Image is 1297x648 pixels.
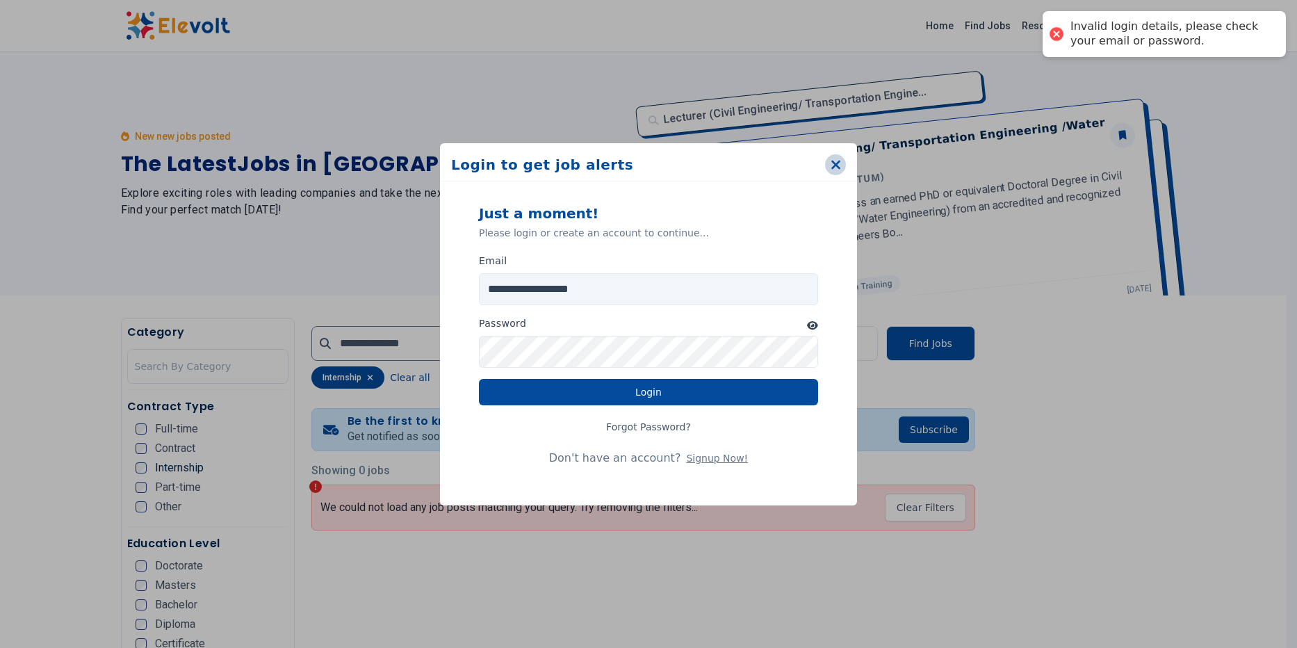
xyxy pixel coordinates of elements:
[479,379,818,405] button: Login
[595,414,702,440] a: Forgot Password?
[686,451,748,465] button: Signup Now!
[1227,581,1297,648] iframe: Chat Widget
[479,204,818,223] p: Just a moment!
[479,226,818,240] p: Please login or create an account to continue...
[451,155,633,175] h2: Login to get job alerts
[479,316,526,330] label: Password
[479,254,507,268] label: Email
[479,446,818,467] p: Don't have an account?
